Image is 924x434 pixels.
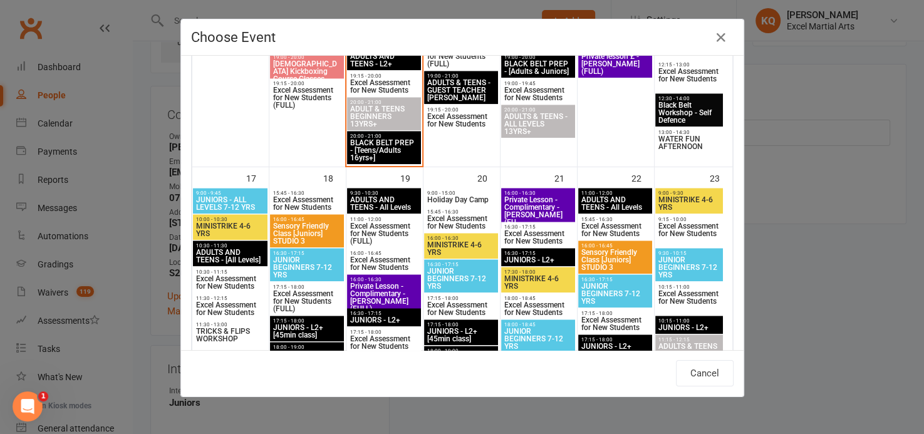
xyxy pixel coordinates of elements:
[504,196,573,226] span: Private Lesson - Complimentary - [PERSON_NAME] (FU...
[195,301,264,316] span: Excel Assessment for New Students
[273,290,341,313] span: Excel Assessment for New Students (FULL)
[273,256,341,279] span: JUNIOR BEGINNERS 7-12 YRS
[427,113,496,128] span: Excel Assessment for New Students
[350,190,418,196] span: 9:30 - 10:30
[504,54,573,60] span: 19:00 - 20:00
[350,282,418,313] span: Private Lesson - Complimentary - [PERSON_NAME] (FULL)
[658,96,720,101] span: 12:30 - 14:00
[350,277,418,282] span: 16:00 - 16:30
[400,167,423,188] div: 19
[581,190,650,196] span: 11:00 - 12:00
[427,45,496,68] span: Excel Assessment for New Students (FULL)
[273,251,341,256] span: 16:30 - 17:15
[504,301,573,316] span: Excel Assessment for New Students
[427,296,496,301] span: 17:15 - 18:00
[504,86,573,101] span: Excel Assessment for New Students
[273,217,341,222] span: 16:00 - 16:45
[195,328,264,343] span: TRICKS & FLIPS WORKSHOP
[427,301,496,316] span: Excel Assessment for New Students
[658,135,720,150] span: WATER FUN AFTERNOON
[191,29,734,45] h4: Choose Event
[273,222,341,245] span: Sensory Friendly Class [Juniors] STUDIO 3
[581,217,650,222] span: 15:45 - 16:30
[38,391,48,401] span: 1
[427,196,496,204] span: Holiday Day Camp
[427,267,496,290] span: JUNIOR BEGINNERS 7-12 YRS
[581,249,650,271] span: Sensory Friendly Class [Juniors] STUDIO 3
[427,348,496,354] span: 18:00 - 19:00
[658,222,720,237] span: Excel Assessment for New Students
[658,251,720,256] span: 9:30 - 10:15
[658,130,720,135] span: 13:00 - 14:30
[195,249,264,264] span: ADULTS AND TEENS - [All Levels]
[427,328,496,343] span: JUNIORS - L2+ [45min class]
[658,284,720,290] span: 10:15 - 11:00
[195,243,264,249] span: 10:30 - 11:30
[581,277,650,282] span: 16:30 - 17:15
[350,79,418,94] span: Excel Assessment for New Students
[581,337,650,343] span: 17:15 - 18:00
[195,222,264,237] span: MINISTRIKE 4-6 YRS
[427,107,496,113] span: 19:15 - 20:00
[323,167,346,188] div: 18
[273,190,341,196] span: 15:45 - 16:30
[504,251,573,256] span: 16:30 - 17:15
[350,251,418,256] span: 16:00 - 16:45
[195,217,264,222] span: 10:00 - 10:30
[504,190,573,196] span: 16:00 - 16:30
[427,190,496,196] span: 9:00 - 15:00
[350,100,418,105] span: 20:00 - 21:00
[427,209,496,215] span: 15:45 - 16:30
[504,322,573,328] span: 18:00 - 18:45
[273,196,341,211] span: Excel Assessment for New Students
[658,343,720,365] span: ADULTS & TEENS - ALL LEVELS 13YRS+
[504,81,573,86] span: 19:00 - 19:45
[504,328,573,350] span: JUNIOR BEGINNERS 7-12 YRS
[350,256,418,271] span: Excel Assessment for New Students
[427,79,496,101] span: ADULTS & TEENS - GUEST TEACHER [PERSON_NAME]
[581,222,650,237] span: Excel Assessment for New Students
[246,167,269,188] div: 17
[195,269,264,275] span: 10:30 - 11:15
[195,196,264,211] span: JUNIORS - ALL LEVELS 7-12 YRS
[504,296,573,301] span: 18:00 - 18:45
[504,230,573,245] span: Excel Assessment for New Students
[13,391,43,421] iframe: Intercom live chat
[581,243,650,249] span: 16:00 - 16:45
[658,196,720,211] span: MINISTRIKE 4-6 YRS
[350,133,418,139] span: 20:00 - 21:00
[658,190,720,196] span: 9:00 - 9:30
[504,60,573,75] span: BLACK BELT PREP - [Adults & Juniors]
[273,344,341,350] span: 18:00 - 19:00
[350,139,418,162] span: BLACK BELT PREP - [Teens/Adults 16yrs+]
[504,256,573,264] span: JUNIORS - L2+
[658,101,720,124] span: Black Belt Workshop - Self Defence
[350,311,418,316] span: 16:30 - 17:15
[195,190,264,196] span: 9:00 - 9:45
[710,167,732,188] div: 23
[504,275,573,290] span: MINISTRIKE 4-6 YRS
[350,316,418,324] span: JUNIORS - L2+
[273,60,341,83] span: [DEMOGRAPHIC_DATA] Kickboxing Course Classes
[350,217,418,222] span: 11:00 - 12:00
[581,282,650,305] span: JUNIOR BEGINNERS 7-12 YRS
[195,275,264,290] span: Excel Assessment for New Students
[504,224,573,230] span: 16:30 - 17:15
[427,215,496,230] span: Excel Assessment for New Students
[658,324,720,331] span: JUNIORS - L2+
[427,322,496,328] span: 17:15 - 18:00
[350,196,418,211] span: ADULTS AND TEENS - All Levels
[581,311,650,316] span: 17:15 - 18:00
[273,54,341,60] span: 19:00 - 20:00
[658,62,720,68] span: 12:15 - 13:00
[711,28,731,48] button: Close
[676,360,734,386] button: Cancel
[658,217,720,222] span: 9:15 - 10:00
[504,269,573,275] span: 17:30 - 18:00
[350,105,418,128] span: ADULT & TEENS BEGINNERS 13YRS+
[195,296,264,301] span: 11:30 - 12:15
[658,290,720,305] span: Excel Assessment for New Students
[631,167,654,188] div: 22
[581,196,650,211] span: ADULTS AND TEENS - All Levels
[273,284,341,290] span: 17:15 - 18:00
